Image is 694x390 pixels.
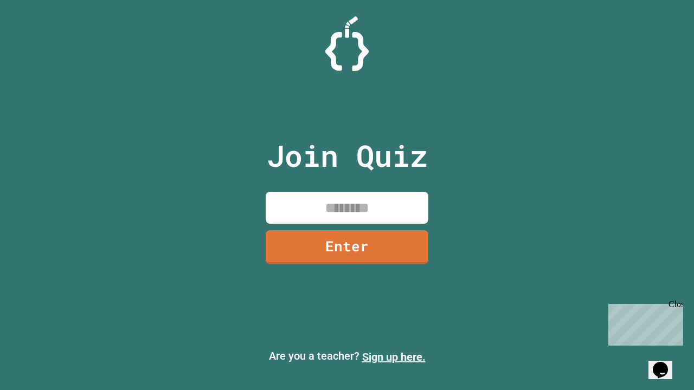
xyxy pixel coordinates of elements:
iframe: chat widget [648,347,683,379]
div: Chat with us now!Close [4,4,75,69]
p: Join Quiz [267,133,428,178]
img: Logo.svg [325,16,369,71]
iframe: chat widget [604,300,683,346]
a: Enter [266,230,428,264]
p: Are you a teacher? [9,348,685,365]
a: Sign up here. [362,350,426,363]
